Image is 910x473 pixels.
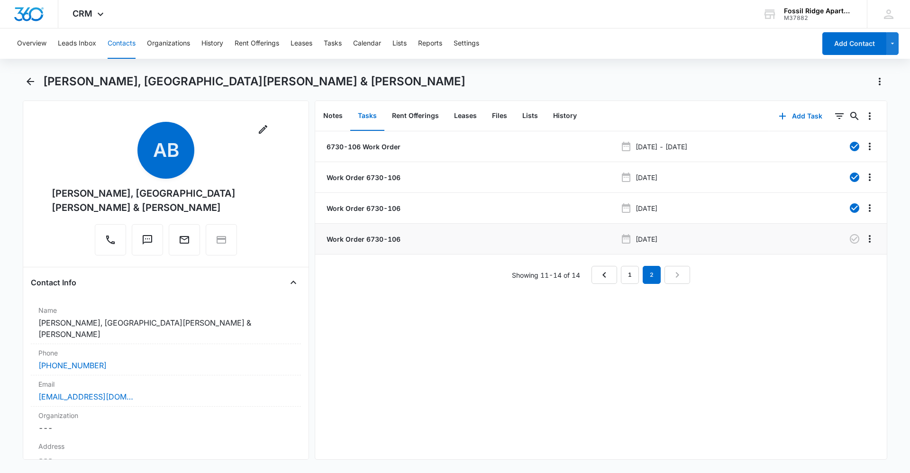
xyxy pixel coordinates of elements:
[31,407,301,437] div: Organization---
[862,139,877,154] button: Overflow Menu
[108,28,136,59] button: Contacts
[325,142,400,152] a: 6730-106 Work Order
[454,28,479,59] button: Settings
[636,234,657,244] p: [DATE]
[784,15,853,21] div: account id
[353,28,381,59] button: Calendar
[643,266,661,284] em: 2
[31,375,301,407] div: Email[EMAIL_ADDRESS][DOMAIN_NAME]
[235,28,279,59] button: Rent Offerings
[591,266,617,284] a: Previous Page
[392,28,407,59] button: Lists
[636,173,657,182] p: [DATE]
[316,101,350,131] button: Notes
[38,379,293,389] label: Email
[23,74,37,89] button: Back
[38,441,293,451] label: Address
[384,101,446,131] button: Rent Offerings
[95,239,126,247] a: Call
[636,142,687,152] p: [DATE] - [DATE]
[132,239,163,247] a: Text
[621,266,639,284] a: Page 1
[38,305,293,315] label: Name
[832,109,847,124] button: Filters
[872,74,887,89] button: Actions
[169,239,200,247] a: Email
[201,28,223,59] button: History
[325,203,400,213] a: Work Order 6730-106
[291,28,312,59] button: Leases
[43,74,465,89] h1: [PERSON_NAME], [GEOGRAPHIC_DATA][PERSON_NAME] & [PERSON_NAME]
[862,200,877,216] button: Overflow Menu
[325,173,400,182] a: Work Order 6730-106
[31,277,76,288] h4: Contact Info
[38,317,293,340] dd: [PERSON_NAME], [GEOGRAPHIC_DATA][PERSON_NAME] & [PERSON_NAME]
[52,186,280,215] div: [PERSON_NAME], [GEOGRAPHIC_DATA][PERSON_NAME] & [PERSON_NAME]
[38,453,293,464] dd: ---
[484,101,515,131] button: Files
[58,28,96,59] button: Leads Inbox
[512,270,580,280] p: Showing 11-14 of 14
[862,231,877,246] button: Overflow Menu
[515,101,546,131] button: Lists
[169,224,200,255] button: Email
[137,122,194,179] span: AB
[636,203,657,213] p: [DATE]
[38,410,293,420] label: Organization
[31,301,301,344] div: Name[PERSON_NAME], [GEOGRAPHIC_DATA][PERSON_NAME] & [PERSON_NAME]
[784,7,853,15] div: account name
[31,437,301,469] div: Address---
[847,109,862,124] button: Search...
[446,101,484,131] button: Leases
[822,32,886,55] button: Add Contact
[147,28,190,59] button: Organizations
[73,9,92,18] span: CRM
[38,391,133,402] a: [EMAIL_ADDRESS][DOMAIN_NAME]
[546,101,584,131] button: History
[324,28,342,59] button: Tasks
[286,275,301,290] button: Close
[862,170,877,185] button: Overflow Menu
[769,105,832,127] button: Add Task
[38,348,293,358] label: Phone
[38,422,293,434] dd: ---
[350,101,384,131] button: Tasks
[31,344,301,375] div: Phone[PHONE_NUMBER]
[132,224,163,255] button: Text
[325,234,400,244] a: Work Order 6730-106
[862,109,877,124] button: Overflow Menu
[591,266,690,284] nav: Pagination
[418,28,442,59] button: Reports
[17,28,46,59] button: Overview
[38,360,107,371] a: [PHONE_NUMBER]
[95,224,126,255] button: Call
